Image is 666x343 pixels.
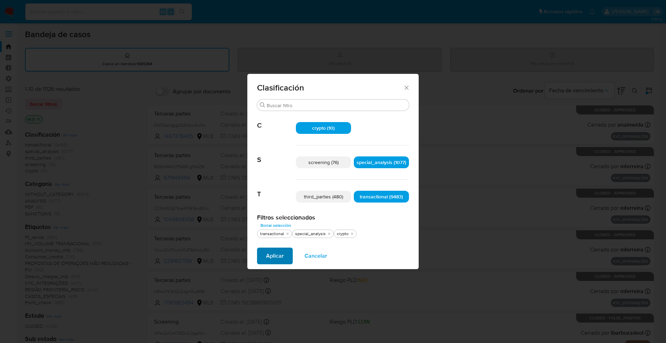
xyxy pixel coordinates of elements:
[354,156,409,168] div: special_analysis (1077)
[259,231,285,237] div: transactional
[304,193,343,200] span: third_parties (480)
[257,214,409,221] h2: Filtros seleccionados
[267,102,406,109] input: Buscar filtro
[403,84,409,91] button: Cerrar
[261,222,291,229] span: Borrar selección
[260,102,265,108] button: Buscar
[357,159,406,166] span: special_analysis (1077)
[257,248,293,264] button: Aplicar
[294,231,327,237] div: special_analysis
[349,231,355,237] button: quitar crypto
[266,248,284,264] span: Aplicar
[296,156,351,168] div: screening (76)
[326,231,332,237] button: quitar special_analysis
[305,248,327,264] span: Cancelar
[257,145,296,164] span: S
[296,122,351,134] div: crypto (10)
[257,180,296,198] span: T
[257,111,296,130] span: C
[257,221,294,230] button: Borrar selección
[335,231,350,237] div: crypto
[312,125,335,131] span: crypto (10)
[308,159,339,166] span: screening (76)
[360,193,403,200] span: transactional (9483)
[257,84,403,92] span: Clasificación
[296,191,351,203] div: third_parties (480)
[285,231,290,237] button: quitar transactional
[354,191,409,203] div: transactional (9483)
[296,248,336,264] button: Cancelar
